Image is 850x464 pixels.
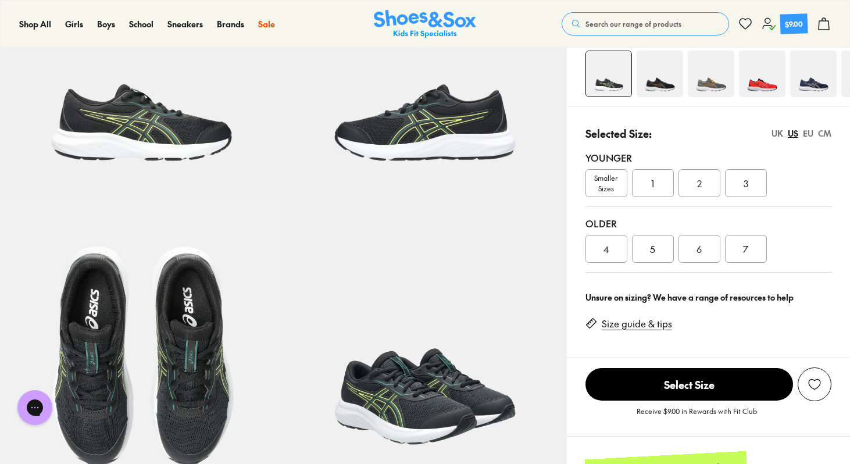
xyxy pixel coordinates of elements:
img: 4-522404_1 [790,51,837,97]
img: 4-551376_1 [586,51,631,97]
p: Receive $9.00 in Rewards with Fit Club [637,406,757,427]
a: Sale [258,18,275,30]
div: Younger [585,151,831,165]
button: Select Size [585,367,793,401]
a: Girls [65,18,83,30]
img: SNS_Logo_Responsive.svg [374,10,476,38]
span: 7 [743,242,748,256]
div: EU [803,127,813,140]
a: Sneakers [167,18,203,30]
div: UK [772,127,783,140]
span: 3 [744,176,748,190]
div: Unsure on sizing? We have a range of resources to help [585,291,831,304]
a: School [129,18,153,30]
div: Older [585,216,831,230]
img: 4-533664_1 [688,51,734,97]
a: $9.00 [762,14,808,34]
p: Selected Size: [585,126,652,141]
img: 4-551382_1 [739,51,785,97]
div: $9.00 [785,18,803,29]
span: Search our range of products [585,19,681,29]
span: 2 [697,176,702,190]
span: 1 [651,176,654,190]
iframe: Gorgias live chat messenger [12,386,58,429]
span: 6 [697,242,702,256]
a: Brands [217,18,244,30]
span: 4 [603,242,609,256]
a: Shoes & Sox [374,10,476,38]
a: Size guide & tips [602,317,672,330]
span: 5 [650,242,655,256]
img: 4-522409_1 [637,51,683,97]
button: Add to wishlist [798,367,831,401]
div: CM [818,127,831,140]
span: Smaller Sizes [586,173,627,194]
a: Boys [97,18,115,30]
div: US [788,127,798,140]
button: Search our range of products [562,12,729,35]
a: Shop All [19,18,51,30]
